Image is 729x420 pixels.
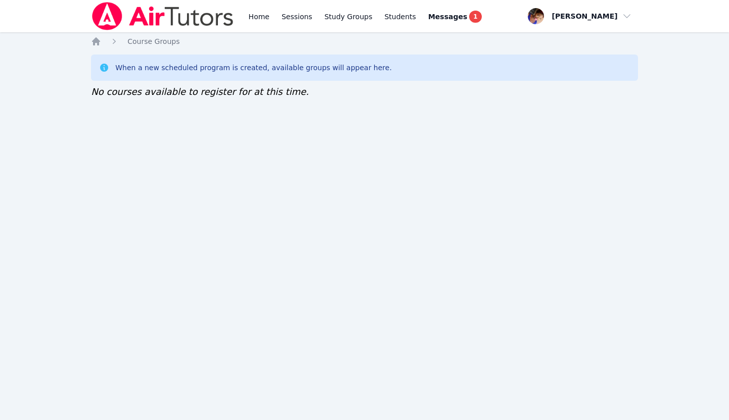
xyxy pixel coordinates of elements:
span: No courses available to register for at this time. [91,86,309,97]
nav: Breadcrumb [91,36,638,46]
span: Course Groups [127,37,179,45]
span: 1 [469,11,481,23]
img: Air Tutors [91,2,234,30]
a: Course Groups [127,36,179,46]
div: When a new scheduled program is created, available groups will appear here. [115,63,392,73]
span: Messages [428,12,467,22]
